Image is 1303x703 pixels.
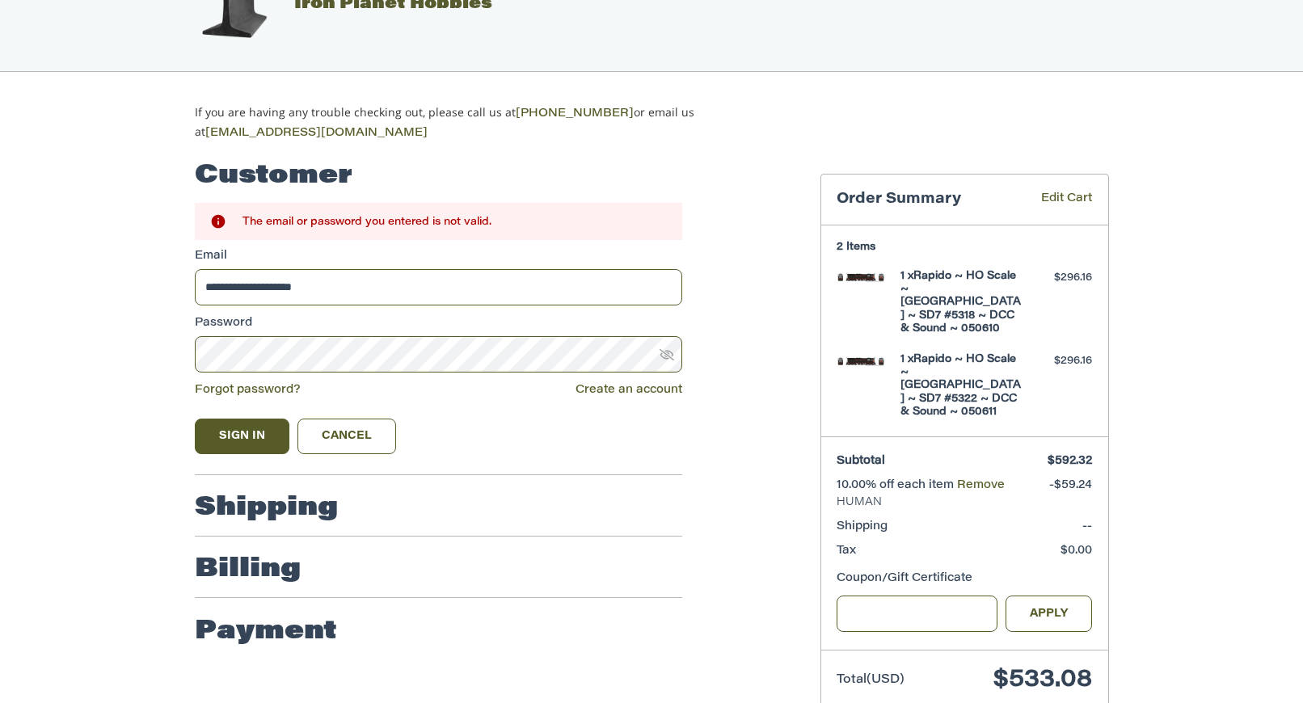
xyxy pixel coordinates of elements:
p: If you are having any trouble checking out, please call us at or email us at [195,103,745,142]
a: Edit Cart [1018,191,1092,209]
h4: 1 x Rapido ~ HO Scale ~ [GEOGRAPHIC_DATA] ~ SD7 #5322 ~ DCC & Sound ~ 050611 [900,353,1024,419]
h2: Shipping [195,492,338,524]
a: Create an account [576,385,682,396]
span: 10.00% off each item [837,480,957,491]
h2: Customer [195,160,352,192]
button: Sign In [195,419,290,454]
span: Total (USD) [837,674,905,686]
h3: 2 Items [837,241,1092,254]
a: [PHONE_NUMBER] [516,108,634,120]
h4: 1 x Rapido ~ HO Scale ~ [GEOGRAPHIC_DATA] ~ SD7 #5318 ~ DCC & Sound ~ 050610 [900,270,1024,335]
span: -$59.24 [1049,480,1092,491]
label: Password [195,315,682,332]
a: Remove [957,480,1005,491]
span: Shipping [837,521,888,533]
a: [EMAIL_ADDRESS][DOMAIN_NAME] [205,128,428,139]
h3: Order Summary [837,191,1018,209]
input: Gift Certificate or Coupon Code [837,596,997,632]
span: Tax [837,545,856,557]
div: Coupon/Gift Certificate [837,570,1092,587]
span: HUMAN [837,495,1092,511]
span: -- [1082,521,1092,533]
button: Apply [1006,596,1093,632]
div: $296.16 [1028,353,1092,369]
span: $592.32 [1048,456,1092,467]
span: $0.00 [1061,545,1092,557]
span: $533.08 [993,668,1092,692]
span: Subtotal [837,456,885,467]
label: Email [195,248,682,265]
h2: Payment [195,616,337,648]
h2: Billing [195,554,301,586]
div: $296.16 [1028,270,1092,286]
div: The email or password you entered is not valid. [242,213,667,229]
a: Cancel [297,419,397,454]
a: Forgot password? [195,385,301,396]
